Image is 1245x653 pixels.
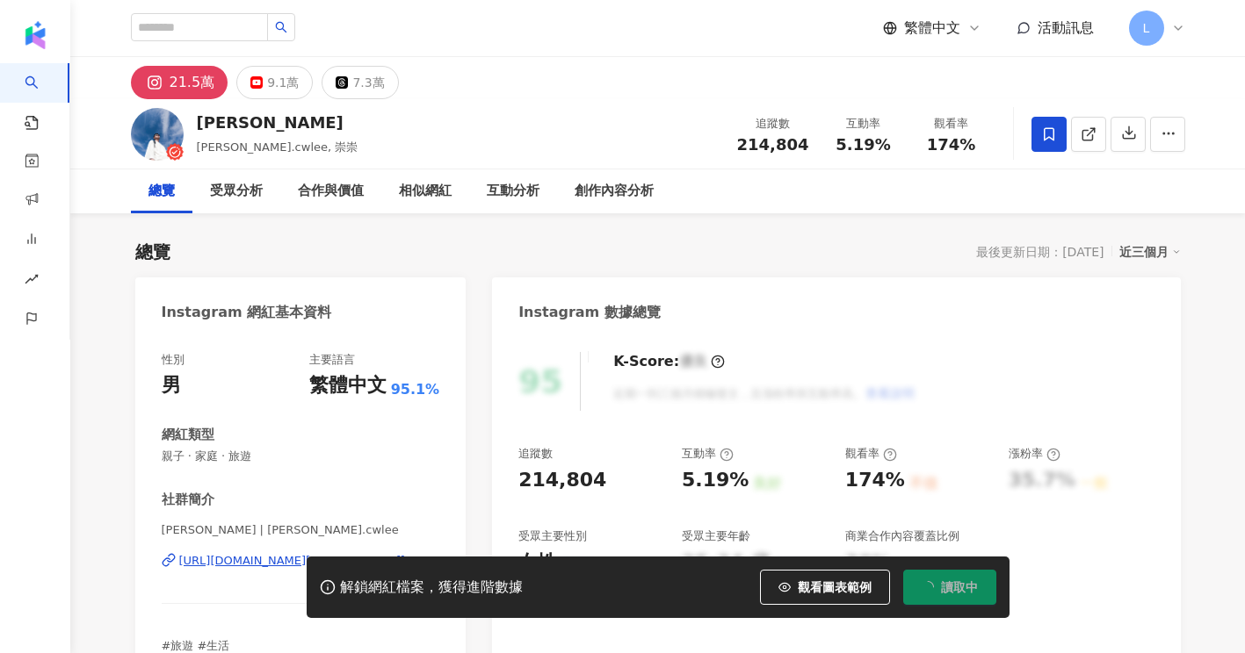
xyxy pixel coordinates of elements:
[21,21,49,49] img: logo icon
[275,21,287,33] span: search
[927,136,976,154] span: 174%
[267,70,299,95] div: 9.1萬
[162,372,181,399] div: 男
[575,181,654,202] div: 創作內容分析
[135,240,170,264] div: 總覽
[830,115,897,133] div: 互動率
[170,70,215,95] div: 21.5萬
[518,446,553,462] div: 追蹤數
[737,135,809,154] span: 214,804
[941,580,978,594] span: 讀取中
[1143,18,1150,38] span: L
[391,380,440,399] span: 95.1%
[976,245,1104,259] div: 最後更新日期：[DATE]
[340,578,523,597] div: 解鎖網紅檔案，獲得進階數據
[922,581,934,593] span: loading
[798,580,872,594] span: 觀看圖表範例
[1038,19,1094,36] span: 活動訊息
[131,108,184,161] img: KOL Avatar
[399,181,452,202] div: 相似網紅
[487,181,539,202] div: 互動分析
[1009,446,1060,462] div: 漲粉率
[845,467,905,494] div: 174%
[236,66,313,99] button: 9.1萬
[904,18,960,38] span: 繁體中文
[682,528,750,544] div: 受眾主要年齡
[845,446,897,462] div: 觀看率
[518,303,661,322] div: Instagram 數據總覽
[309,372,387,399] div: 繁體中文
[322,66,398,99] button: 7.3萬
[518,528,587,544] div: 受眾主要性別
[162,352,185,368] div: 性別
[131,66,228,99] button: 21.5萬
[162,303,332,322] div: Instagram 網紅基本資料
[162,522,440,538] span: [PERSON_NAME] | [PERSON_NAME].cwlee
[836,136,890,154] span: 5.19%
[518,549,557,577] div: 女性
[682,467,749,494] div: 5.19%
[903,570,996,605] button: 讀取中
[162,448,440,464] span: 親子 · 家庭 · 旅遊
[148,181,175,202] div: 總覽
[197,111,358,133] div: [PERSON_NAME]
[162,553,440,569] a: [URL][DOMAIN_NAME][PERSON_NAME][DOMAIN_NAME]
[210,181,263,202] div: 受眾分析
[25,262,39,301] span: rise
[352,70,384,95] div: 7.3萬
[613,352,725,371] div: K-Score :
[760,570,890,605] button: 觀看圖表範例
[179,553,440,569] div: [URL][DOMAIN_NAME][PERSON_NAME][DOMAIN_NAME]
[162,491,214,509] div: 社群簡介
[845,528,959,544] div: 商業合作內容覆蓋比例
[518,467,606,494] div: 214,804
[737,115,809,133] div: 追蹤數
[309,352,355,368] div: 主要語言
[197,140,358,154] span: [PERSON_NAME].cwlee, 崇崇
[298,181,364,202] div: 合作與價值
[1119,240,1181,263] div: 近三個月
[918,115,985,133] div: 觀看率
[162,426,214,444] div: 網紅類型
[25,63,60,132] a: search
[682,446,734,462] div: 互動率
